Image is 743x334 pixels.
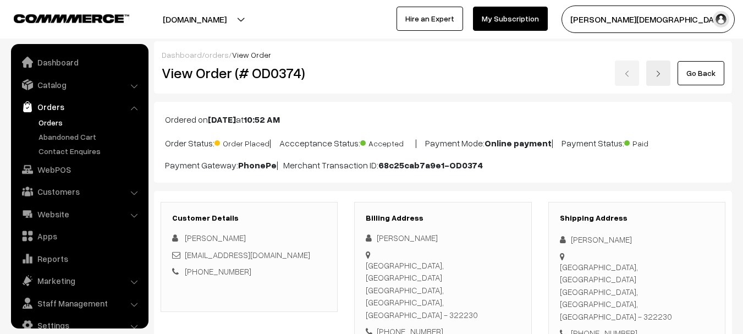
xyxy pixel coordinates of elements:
[172,213,326,223] h3: Customer Details
[14,160,145,179] a: WebPOS
[14,293,145,313] a: Staff Management
[378,160,483,171] b: 68c25cab7a9e1-OD0374
[655,70,662,77] img: right-arrow.png
[185,250,310,260] a: [EMAIL_ADDRESS][DOMAIN_NAME]
[485,138,552,149] b: Online payment
[473,7,548,31] a: My Subscription
[36,145,145,157] a: Contact Enquires
[624,135,679,149] span: Paid
[14,182,145,201] a: Customers
[214,135,269,149] span: Order Placed
[14,97,145,117] a: Orders
[36,117,145,128] a: Orders
[36,131,145,143] a: Abandoned Cart
[560,233,714,246] div: [PERSON_NAME]
[208,114,236,125] b: [DATE]
[165,113,721,126] p: Ordered on at
[14,75,145,95] a: Catalog
[185,266,251,276] a: [PHONE_NUMBER]
[162,50,202,59] a: Dashboard
[232,50,271,59] span: View Order
[238,160,277,171] b: PhonePe
[366,232,520,244] div: [PERSON_NAME]
[366,259,520,321] div: [GEOGRAPHIC_DATA], [GEOGRAPHIC_DATA] [GEOGRAPHIC_DATA], [GEOGRAPHIC_DATA], [GEOGRAPHIC_DATA] - 32...
[713,11,729,28] img: user
[14,226,145,246] a: Apps
[162,49,724,61] div: / /
[14,249,145,269] a: Reports
[14,11,110,24] a: COMMMERCE
[560,213,714,223] h3: Shipping Address
[562,6,735,33] button: [PERSON_NAME][DEMOGRAPHIC_DATA]
[185,233,246,243] span: [PERSON_NAME]
[14,52,145,72] a: Dashboard
[678,61,724,85] a: Go Back
[14,204,145,224] a: Website
[360,135,415,149] span: Accepted
[165,158,721,172] p: Payment Gateway: | Merchant Transaction ID:
[162,64,338,81] h2: View Order (# OD0374)
[14,14,129,23] img: COMMMERCE
[124,6,265,33] button: [DOMAIN_NAME]
[366,213,520,223] h3: Billing Address
[165,135,721,150] p: Order Status: | Accceptance Status: | Payment Mode: | Payment Status:
[397,7,463,31] a: Hire an Expert
[14,271,145,291] a: Marketing
[244,114,280,125] b: 10:52 AM
[560,261,714,323] div: [GEOGRAPHIC_DATA], [GEOGRAPHIC_DATA] [GEOGRAPHIC_DATA], [GEOGRAPHIC_DATA], [GEOGRAPHIC_DATA] - 32...
[205,50,229,59] a: orders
